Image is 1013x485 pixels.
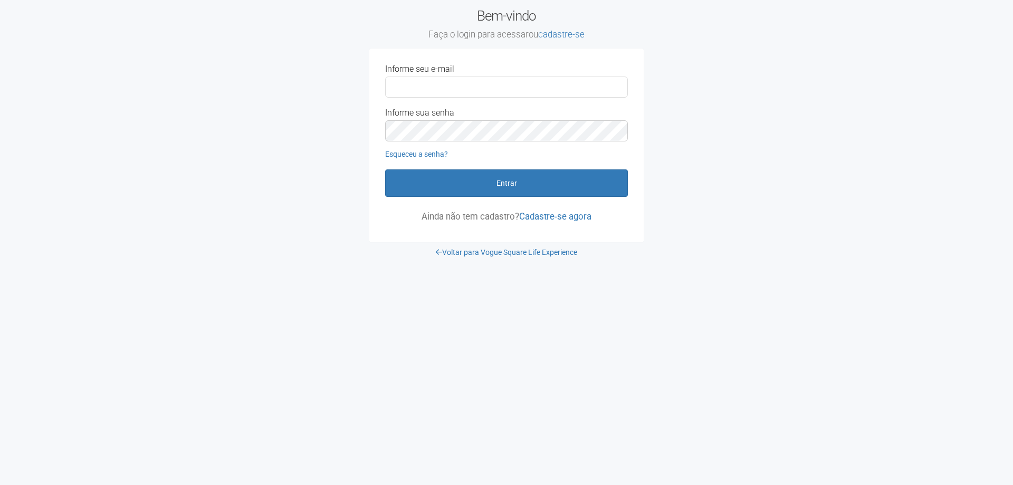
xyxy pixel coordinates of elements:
[519,211,591,222] a: Cadastre-se agora
[385,150,448,158] a: Esqueceu a senha?
[436,248,577,256] a: Voltar para Vogue Square Life Experience
[369,8,644,41] h2: Bem-vindo
[529,29,585,40] span: ou
[385,212,628,221] p: Ainda não tem cadastro?
[538,29,585,40] a: cadastre-se
[385,108,454,118] label: Informe sua senha
[385,169,628,197] button: Entrar
[369,29,644,41] small: Faça o login para acessar
[385,64,454,74] label: Informe seu e-mail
